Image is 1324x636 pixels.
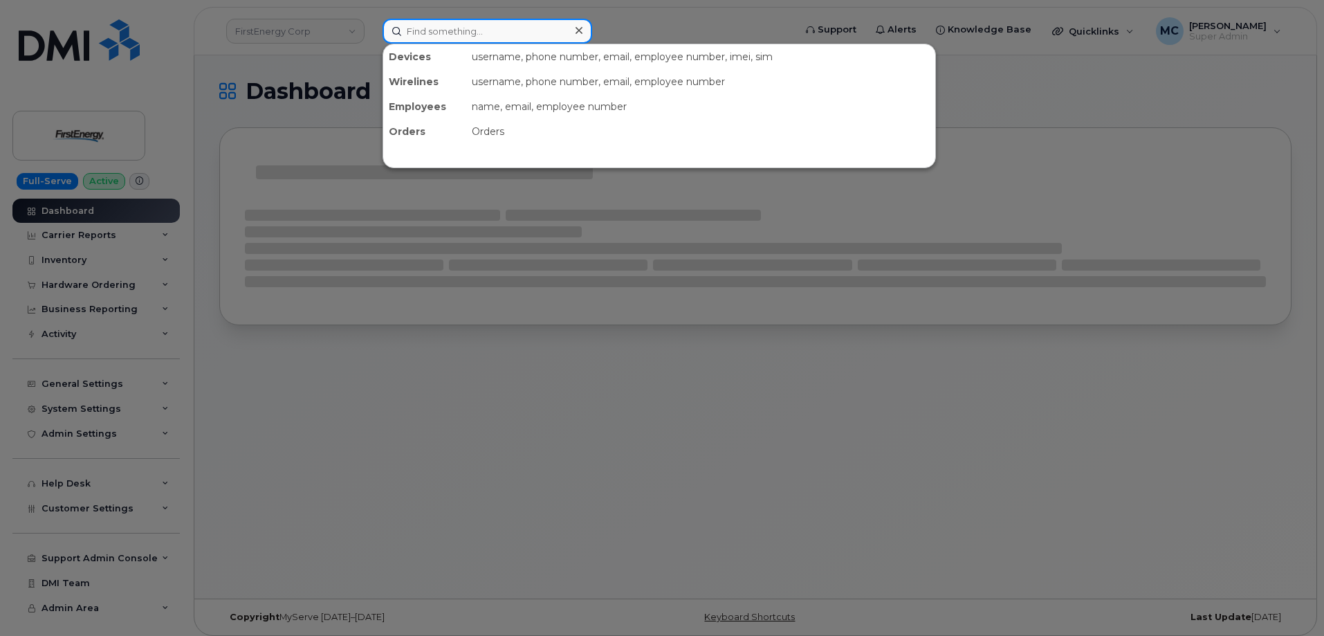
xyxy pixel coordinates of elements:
div: Wirelines [383,69,466,94]
div: Orders [466,119,935,144]
div: Employees [383,94,466,119]
div: Orders [383,119,466,144]
div: username, phone number, email, employee number, imei, sim [466,44,935,69]
div: Devices [383,44,466,69]
div: name, email, employee number [466,94,935,119]
div: username, phone number, email, employee number [466,69,935,94]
